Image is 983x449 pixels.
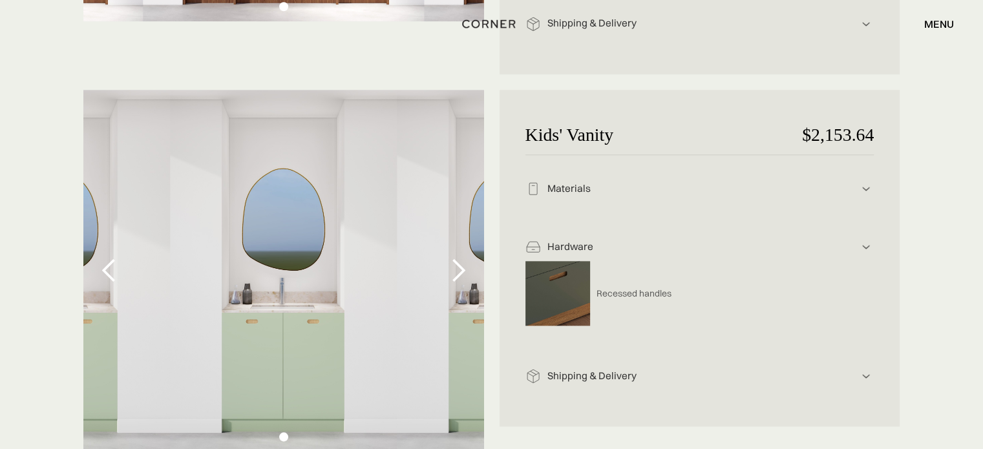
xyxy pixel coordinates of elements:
a: home [458,16,525,32]
div: Show slide 1 of 1 [279,432,288,441]
div: menu [911,13,954,35]
div: menu [924,19,954,29]
div: Materials [541,182,859,196]
p: Kids' Vanity [525,116,758,155]
p: Recessed handles [597,287,671,300]
div: Hardware [541,240,859,254]
p: $2,153.64 [757,116,874,155]
div: Shipping & Delivery [541,370,859,383]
